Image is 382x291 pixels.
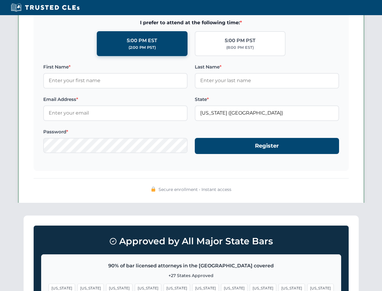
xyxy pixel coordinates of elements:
[195,63,339,71] label: Last Name
[195,96,339,103] label: State
[41,233,341,249] h3: Approved by All Major State Bars
[9,3,81,12] img: Trusted CLEs
[195,73,339,88] input: Enter your last name
[195,138,339,154] button: Register
[195,105,339,121] input: Florida (FL)
[151,187,156,192] img: 🔒
[43,73,188,88] input: Enter your first name
[43,105,188,121] input: Enter your email
[43,63,188,71] label: First Name
[49,262,334,270] p: 90% of bar licensed attorneys in the [GEOGRAPHIC_DATA] covered
[43,128,188,135] label: Password
[226,45,254,51] div: (8:00 PM EST)
[43,19,339,27] span: I prefer to attend at the following time:
[127,37,157,45] div: 5:00 PM EST
[225,37,256,45] div: 5:00 PM PST
[158,186,231,193] span: Secure enrollment • Instant access
[49,272,334,279] p: +27 States Approved
[129,45,156,51] div: (2:00 PM PST)
[43,96,188,103] label: Email Address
